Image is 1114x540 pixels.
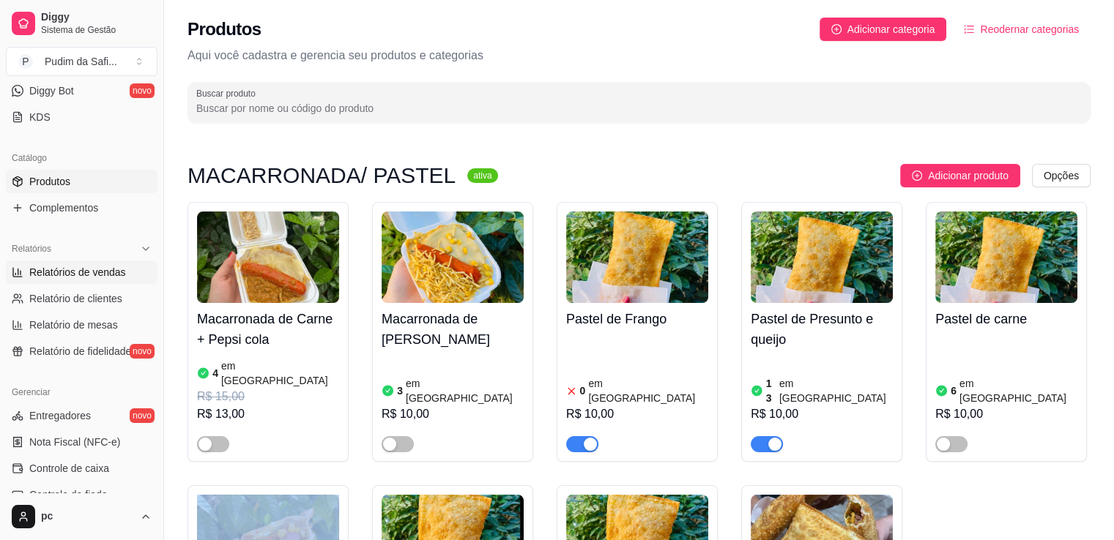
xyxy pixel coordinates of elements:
[928,168,1009,184] span: Adicionar produto
[29,435,120,449] span: Nota Fiscal (NFC-e)
[6,430,157,454] a: Nota Fiscal (NFC-e)
[964,24,974,34] span: ordered-list
[187,47,1091,64] p: Aqui você cadastra e gerencia seu produtos e categorias
[187,167,456,184] h3: MACARRONADA/ PASTEL
[935,405,1077,423] div: R$ 10,00
[29,291,122,306] span: Relatório de clientes
[935,309,1077,329] h4: Pastel de carne
[45,54,117,69] div: Pudim da Safi ...
[382,211,524,303] img: product-image
[187,18,261,41] h2: Produtos
[6,287,157,310] a: Relatório de clientes
[6,196,157,220] a: Complementos
[29,487,108,502] span: Controle de fiado
[980,21,1079,37] span: Reodernar categorias
[588,376,708,405] article: em [GEOGRAPHIC_DATA]
[6,340,157,363] a: Relatório de fidelidadenovo
[951,383,957,398] article: 6
[935,211,1077,303] img: product-image
[29,318,118,332] span: Relatório de mesas
[29,83,74,98] span: Diggy Bot
[751,211,893,303] img: product-image
[29,408,91,423] span: Entregadores
[196,87,261,100] label: Buscar produto
[751,405,893,423] div: R$ 10,00
[197,405,339,423] div: R$ 13,00
[831,24,842,34] span: plus-circle
[6,105,157,129] a: KDS
[1044,168,1079,184] span: Opções
[6,260,157,284] a: Relatórios de vendas
[29,200,98,215] span: Complementos
[397,383,403,398] article: 3
[847,21,935,37] span: Adicionar categoria
[6,313,157,337] a: Relatório de mesas
[29,265,126,280] span: Relatórios de vendas
[41,510,134,523] span: pc
[6,380,157,404] div: Gerenciar
[406,376,524,405] article: em [GEOGRAPHIC_DATA]
[959,376,1077,405] article: em [GEOGRAPHIC_DATA]
[212,366,218,380] article: 4
[382,309,524,350] h4: Macarronada de [PERSON_NAME]
[6,146,157,170] div: Catálogo
[221,359,339,388] article: em [GEOGRAPHIC_DATA]
[6,6,157,41] a: DiggySistema de Gestão
[566,405,708,423] div: R$ 10,00
[29,344,131,359] span: Relatório de fidelidade
[41,24,152,36] span: Sistema de Gestão
[29,461,109,476] span: Controle de caixa
[197,388,339,405] div: R$ 15,00
[900,164,1020,187] button: Adicionar produto
[766,376,776,405] article: 13
[6,79,157,102] a: Diggy Botnovo
[1032,164,1091,187] button: Opções
[820,18,947,41] button: Adicionar categoria
[467,168,497,183] sup: ativa
[29,110,51,124] span: KDS
[6,404,157,427] a: Entregadoresnovo
[566,309,708,329] h4: Pastel de Frango
[382,405,524,423] div: R$ 10,00
[197,211,339,303] img: product-image
[6,457,157,480] a: Controle de caixa
[6,483,157,506] a: Controle de fiado
[196,101,1082,116] input: Buscar produto
[12,243,51,255] span: Relatórios
[751,309,893,350] h4: Pastel de Presunto e queijo
[912,170,922,181] span: plus-circle
[18,54,33,69] span: P
[6,47,157,76] button: Select a team
[952,18,1091,41] button: Reodernar categorias
[779,376,893,405] article: em [GEOGRAPHIC_DATA]
[29,174,70,189] span: Produtos
[580,383,586,398] article: 0
[41,11,152,24] span: Diggy
[6,170,157,193] a: Produtos
[6,499,157,534] button: pc
[566,211,708,303] img: product-image
[197,309,339,350] h4: Macarronada de Carne + Pepsi cola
